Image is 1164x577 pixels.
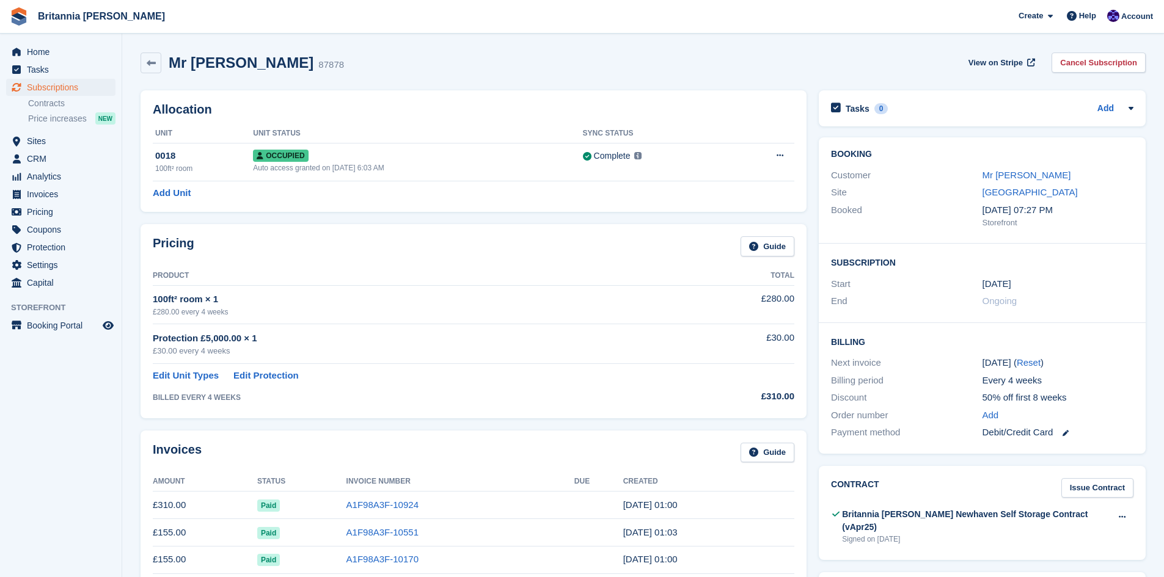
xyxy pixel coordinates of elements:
[27,150,100,167] span: CRM
[6,43,115,60] a: menu
[676,285,794,324] td: £280.00
[1107,10,1119,22] img: Tina Tyson
[1061,478,1133,498] a: Issue Contract
[983,217,1133,229] div: Storefront
[153,266,676,286] th: Product
[27,79,100,96] span: Subscriptions
[741,443,794,463] a: Guide
[28,98,115,109] a: Contracts
[155,163,253,174] div: 100ft² room
[968,57,1023,69] span: View on Stripe
[153,345,676,357] div: £30.00 every 4 weeks
[155,149,253,163] div: 0018
[27,132,100,150] span: Sites
[831,391,982,405] div: Discount
[253,124,582,143] th: Unit Status
[27,274,100,291] span: Capital
[1052,53,1146,73] a: Cancel Subscription
[153,443,202,463] h2: Invoices
[153,332,676,346] div: Protection £5,000.00 × 1
[831,256,1133,268] h2: Subscription
[257,472,346,492] th: Status
[831,203,982,229] div: Booked
[95,112,115,125] div: NEW
[233,369,299,383] a: Edit Protection
[842,508,1111,534] div: Britannia [PERSON_NAME] Newhaven Self Storage Contract (vApr25)
[594,150,631,162] div: Complete
[28,112,115,125] a: Price increases NEW
[27,256,100,274] span: Settings
[28,113,87,125] span: Price increases
[153,369,219,383] a: Edit Unit Types
[6,186,115,203] a: menu
[27,239,100,256] span: Protection
[964,53,1038,73] a: View on Stripe
[983,296,1017,306] span: Ongoing
[169,54,313,71] h2: Mr [PERSON_NAME]
[623,499,678,510] time: 2025-07-25 00:00:08 UTC
[27,203,100,220] span: Pricing
[846,103,869,114] h2: Tasks
[153,492,257,519] td: £310.00
[831,186,982,200] div: Site
[831,408,982,423] div: Order number
[257,527,280,539] span: Paid
[153,392,676,403] div: BILLED EVERY 4 WEEKS
[983,170,1071,180] a: Mr [PERSON_NAME]
[831,277,982,291] div: Start
[346,554,419,564] a: A1F98A3F-10170
[153,186,191,200] a: Add Unit
[6,168,115,185] a: menu
[831,150,1133,159] h2: Booking
[983,391,1133,405] div: 50% off first 8 weeks
[153,307,676,318] div: £280.00 every 4 weeks
[983,356,1133,370] div: [DATE] ( )
[983,203,1133,217] div: [DATE] 07:27 PM
[842,534,1111,545] div: Signed on [DATE]
[153,519,257,546] td: £155.00
[741,236,794,256] a: Guide
[27,168,100,185] span: Analytics
[346,472,574,492] th: Invoice Number
[6,317,115,334] a: menu
[153,546,257,573] td: £155.00
[346,527,419,537] a: A1F98A3F-10551
[983,187,1078,197] a: [GEOGRAPHIC_DATA]
[983,426,1133,440] div: Debit/Credit Card
[983,408,999,423] a: Add
[6,132,115,150] a: menu
[574,472,623,492] th: Due
[10,7,28,26] img: stora-icon-8386f47178a22dfd0bd8f6a31ec36ba5ce8667c1dd55bd0f319d3a0aa187defe.svg
[6,221,115,238] a: menu
[153,472,257,492] th: Amount
[831,169,982,183] div: Customer
[6,274,115,291] a: menu
[27,317,100,334] span: Booking Portal
[623,554,678,564] time: 2025-05-30 00:00:35 UTC
[27,61,100,78] span: Tasks
[27,221,100,238] span: Coupons
[153,103,794,117] h2: Allocation
[6,61,115,78] a: menu
[676,324,794,364] td: £30.00
[1121,10,1153,23] span: Account
[831,356,982,370] div: Next invoice
[623,527,678,537] time: 2025-06-27 00:03:30 UTC
[6,239,115,256] a: menu
[257,499,280,512] span: Paid
[983,277,1011,291] time: 2025-05-30 00:00:00 UTC
[257,554,280,566] span: Paid
[1079,10,1096,22] span: Help
[153,124,253,143] th: Unit
[253,150,308,162] span: Occupied
[634,152,642,159] img: icon-info-grey-7440780725fd019a000dd9b08b2336e03edf1995a4989e88bcd33f0948082b44.svg
[831,478,879,498] h2: Contract
[27,186,100,203] span: Invoices
[983,374,1133,388] div: Every 4 weeks
[346,499,419,510] a: A1F98A3F-10924
[33,6,170,26] a: Britannia [PERSON_NAME]
[676,266,794,286] th: Total
[6,256,115,274] a: menu
[623,472,794,492] th: Created
[253,162,582,173] div: Auto access granted on [DATE] 6:03 AM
